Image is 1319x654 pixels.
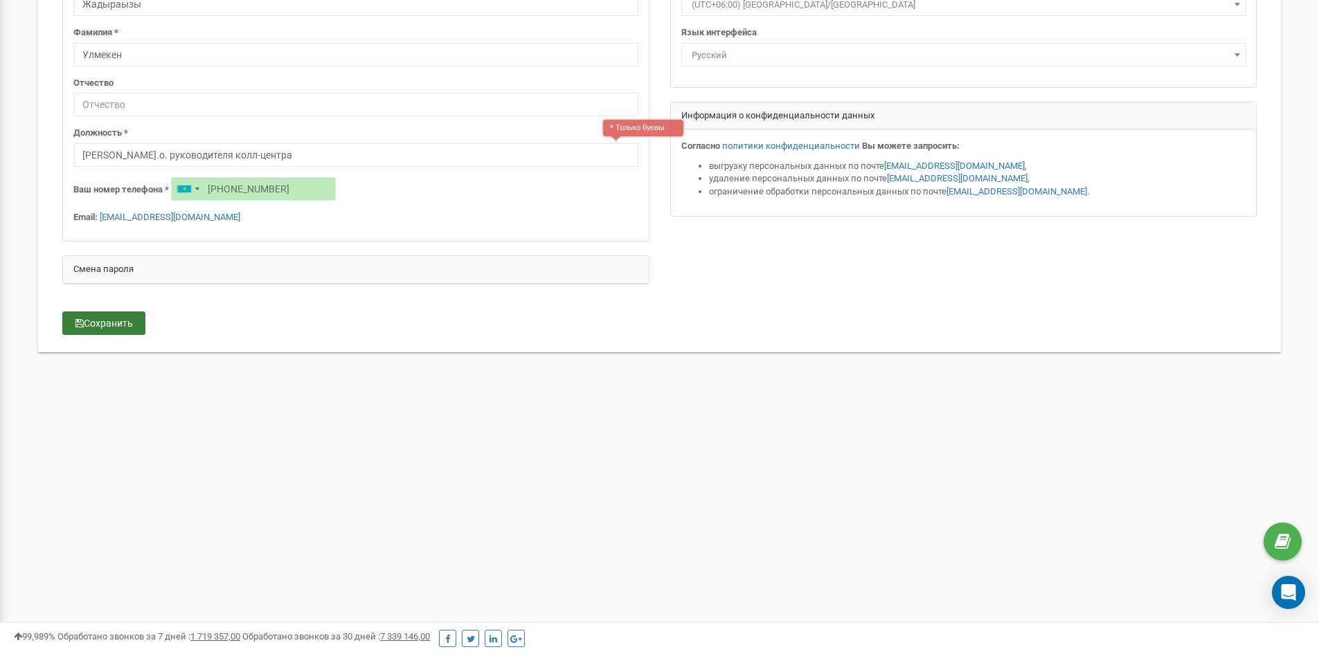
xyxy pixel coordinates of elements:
div: Информация о конфиденциальности данных [671,102,1257,130]
span: Русский [681,43,1246,66]
u: 1 719 357,00 [190,631,240,642]
li: ограничение обработки персональных данных по почте . [709,185,1246,199]
a: политики конфиденциальности [722,140,860,151]
label: Язык интерфейса [681,26,757,39]
button: Сохранить [62,311,145,335]
span: Обработано звонков за 7 дней : [57,631,240,642]
div: Open Intercom Messenger [1272,576,1305,609]
strong: Вы можете запросить: [862,140,960,151]
li: выгрузку персональных данных по почте , [709,160,1246,173]
label: Фамилия * [73,26,118,39]
a: [EMAIL_ADDRESS][DOMAIN_NAME] [884,161,1025,171]
input: +1-800-555-55-55 [171,177,336,201]
div: Смена пароля [63,256,649,284]
div: Telephone country code [172,178,204,200]
div: * Только буквы [602,118,685,138]
strong: Email: [73,212,98,222]
a: [EMAIL_ADDRESS][DOMAIN_NAME] [887,173,1028,183]
input: Фамилия [73,43,638,66]
li: удаление персональных данных по почте , [709,172,1246,185]
u: 7 339 146,00 [380,631,430,642]
input: Отчество [73,93,638,116]
a: [EMAIL_ADDRESS][DOMAIN_NAME] [946,186,1087,197]
input: Должность [73,143,638,167]
a: [EMAIL_ADDRESS][DOMAIN_NAME] [100,212,240,222]
label: Ваш номер телефона * [73,183,169,197]
label: Должность * [73,127,128,140]
span: 99,989% [14,631,55,642]
label: Отчество [73,77,114,90]
strong: Согласно [681,140,720,151]
span: Обработано звонков за 30 дней : [242,631,430,642]
span: Русский [686,46,1241,65]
